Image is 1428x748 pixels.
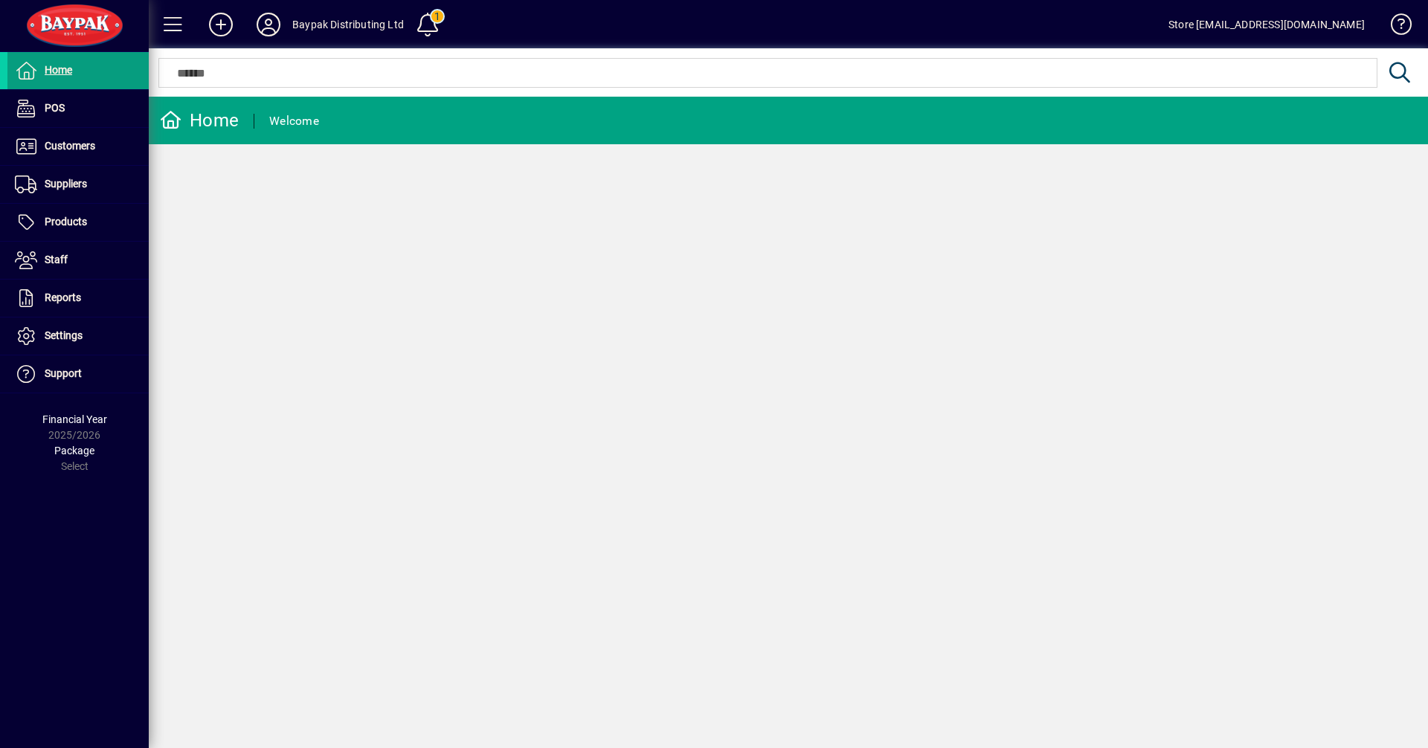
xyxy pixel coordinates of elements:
[1168,13,1365,36] div: Store [EMAIL_ADDRESS][DOMAIN_NAME]
[7,242,149,279] a: Staff
[45,102,65,114] span: POS
[45,216,87,228] span: Products
[7,90,149,127] a: POS
[7,355,149,393] a: Support
[45,254,68,265] span: Staff
[45,329,83,341] span: Settings
[7,280,149,317] a: Reports
[7,166,149,203] a: Suppliers
[197,11,245,38] button: Add
[269,109,319,133] div: Welcome
[292,13,404,36] div: Baypak Distributing Ltd
[245,11,292,38] button: Profile
[45,140,95,152] span: Customers
[54,445,94,457] span: Package
[45,291,81,303] span: Reports
[45,367,82,379] span: Support
[7,128,149,165] a: Customers
[7,317,149,355] a: Settings
[45,64,72,76] span: Home
[1380,3,1409,51] a: Knowledge Base
[42,413,107,425] span: Financial Year
[45,178,87,190] span: Suppliers
[7,204,149,241] a: Products
[160,109,239,132] div: Home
